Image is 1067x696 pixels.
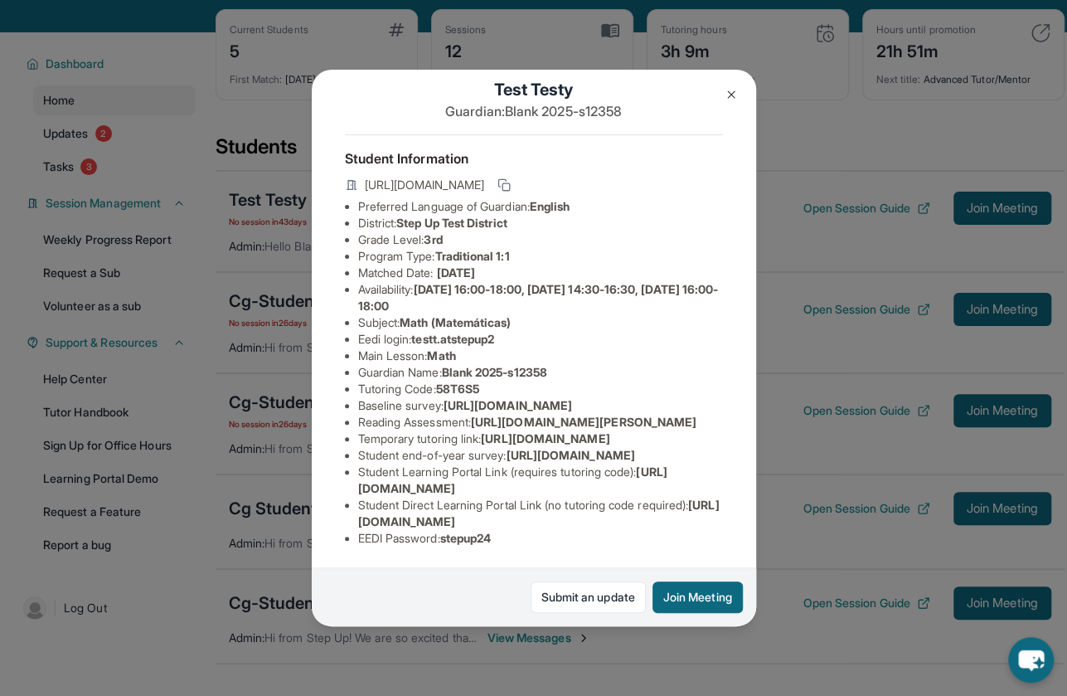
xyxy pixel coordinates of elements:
[396,216,507,230] span: Step Up Test District
[530,199,570,213] span: English
[424,232,442,246] span: 3rd
[481,431,609,445] span: [URL][DOMAIN_NAME]
[411,332,494,346] span: testt.atstepup2
[531,582,646,613] a: Submit an update
[358,447,723,464] li: Student end-of-year survey :
[358,431,723,447] li: Temporary tutoring link :
[358,381,723,397] li: Tutoring Code :
[1008,637,1054,683] button: chat-button
[358,231,723,248] li: Grade Level:
[358,397,723,414] li: Baseline survey :
[400,315,511,329] span: Math (Matemáticas)
[358,530,723,547] li: EEDI Password :
[358,364,723,381] li: Guardian Name :
[358,265,723,281] li: Matched Date:
[345,148,723,168] h4: Student Information
[471,415,696,429] span: [URL][DOMAIN_NAME][PERSON_NAME]
[358,248,723,265] li: Program Type:
[436,382,479,396] span: 58T6S5
[358,497,723,530] li: Student Direct Learning Portal Link (no tutoring code required) :
[725,88,738,101] img: Close Icon
[434,249,509,263] span: Traditional 1:1
[345,78,723,101] h1: Test Testy
[494,175,514,195] button: Copy link
[358,414,723,431] li: Reading Assessment :
[652,582,743,613] button: Join Meeting
[365,177,484,193] span: [URL][DOMAIN_NAME]
[358,331,723,348] li: Eedi login :
[358,314,723,331] li: Subject :
[358,215,723,231] li: District:
[506,448,634,462] span: [URL][DOMAIN_NAME]
[444,398,572,412] span: [URL][DOMAIN_NAME]
[358,282,719,313] span: [DATE] 16:00-18:00, [DATE] 14:30-16:30, [DATE] 16:00-18:00
[437,265,475,280] span: [DATE]
[358,348,723,364] li: Main Lesson :
[358,464,723,497] li: Student Learning Portal Link (requires tutoring code) :
[442,365,547,379] span: Blank 2025-s12358
[427,348,455,363] span: Math
[358,198,723,215] li: Preferred Language of Guardian:
[440,531,492,545] span: stepup24
[358,281,723,314] li: Availability:
[345,101,723,121] p: Guardian: Blank 2025-s12358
